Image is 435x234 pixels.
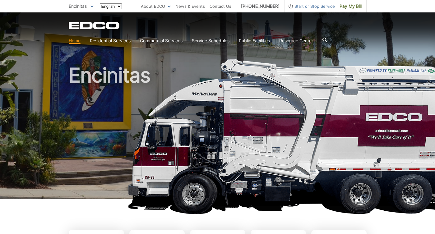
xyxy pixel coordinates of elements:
a: Service Schedules [192,37,229,44]
a: Resource Center [279,37,313,44]
a: Home [69,37,81,44]
select: Select a language [100,3,122,9]
a: About EDCO [141,3,171,10]
a: Contact Us [210,3,231,10]
a: Commercial Services [140,37,183,44]
span: Pay My Bill [340,3,362,10]
span: Encinitas [69,3,87,9]
a: Residential Services [90,37,131,44]
a: News & Events [175,3,205,10]
h1: Encinitas [69,65,367,202]
a: EDCD logo. Return to the homepage. [69,22,120,29]
a: Public Facilities [239,37,270,44]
